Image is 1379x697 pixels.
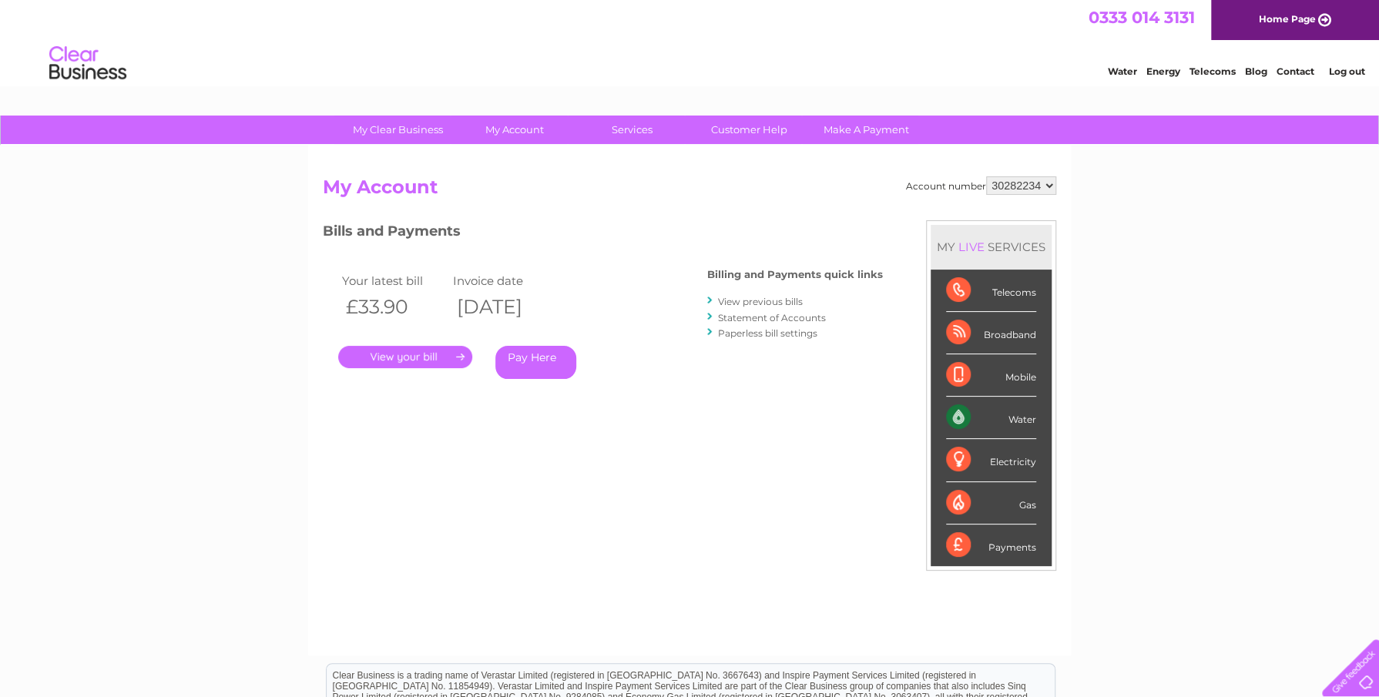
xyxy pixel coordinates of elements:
[449,291,560,323] th: [DATE]
[1108,65,1137,77] a: Water
[955,240,988,254] div: LIVE
[334,116,461,144] a: My Clear Business
[338,346,472,368] a: .
[569,116,696,144] a: Services
[707,269,883,280] h4: Billing and Payments quick links
[906,176,1056,195] div: Account number
[338,270,449,291] td: Your latest bill
[1189,65,1236,77] a: Telecoms
[1245,65,1267,77] a: Blog
[49,40,127,87] img: logo.png
[495,346,576,379] a: Pay Here
[946,270,1036,312] div: Telecoms
[1146,65,1180,77] a: Energy
[946,312,1036,354] div: Broadband
[946,524,1036,566] div: Payments
[946,354,1036,397] div: Mobile
[327,8,1055,75] div: Clear Business is a trading name of Verastar Limited (registered in [GEOGRAPHIC_DATA] No. 3667643...
[1328,65,1364,77] a: Log out
[323,220,883,247] h3: Bills and Payments
[803,116,930,144] a: Make A Payment
[946,397,1036,439] div: Water
[1277,65,1314,77] a: Contact
[323,176,1056,206] h2: My Account
[946,482,1036,524] div: Gas
[451,116,579,144] a: My Account
[718,312,826,323] a: Statement of Accounts
[338,291,449,323] th: £33.90
[686,116,813,144] a: Customer Help
[1089,8,1195,27] a: 0333 014 3131
[946,439,1036,481] div: Electricity
[449,270,560,291] td: Invoice date
[718,296,803,307] a: View previous bills
[931,225,1052,269] div: MY SERVICES
[718,327,817,339] a: Paperless bill settings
